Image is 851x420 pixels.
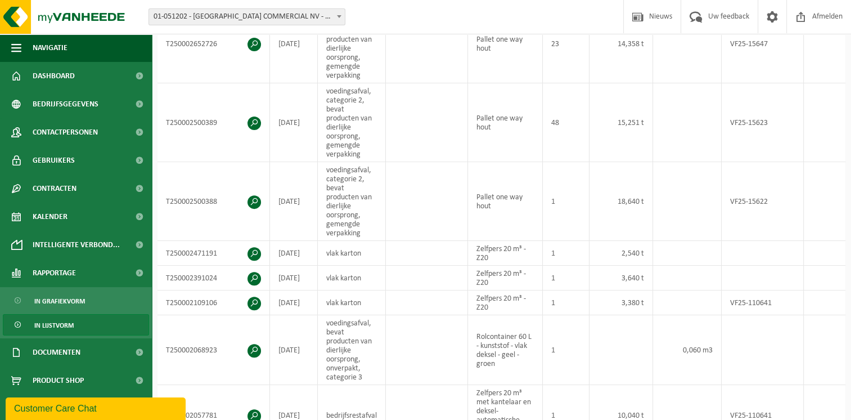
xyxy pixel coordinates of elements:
[318,162,386,241] td: voedingsafval, categorie 2, bevat producten van dierlijke oorsprong, gemengde verpakking
[722,162,804,241] td: VF25-15622
[543,315,589,385] td: 1
[589,5,653,83] td: 14,358 t
[468,291,543,315] td: Zelfpers 20 m³ - Z20
[157,162,270,241] td: T250002500388
[6,395,188,420] iframe: chat widget
[270,241,318,266] td: [DATE]
[157,291,270,315] td: T250002109106
[33,175,76,203] span: Contracten
[33,118,98,146] span: Contactpersonen
[33,203,67,231] span: Kalender
[653,315,722,385] td: 0,060 m3
[589,83,653,162] td: 15,251 t
[270,5,318,83] td: [DATE]
[33,146,75,175] span: Gebruikers
[543,162,589,241] td: 1
[543,241,589,266] td: 1
[33,231,120,259] span: Intelligente verbond...
[589,291,653,315] td: 3,380 t
[157,5,270,83] td: T250002652726
[589,162,653,241] td: 18,640 t
[543,83,589,162] td: 48
[318,5,386,83] td: voedingsafval, categorie 2, bevat producten van dierlijke oorsprong, gemengde verpakking
[270,83,318,162] td: [DATE]
[270,291,318,315] td: [DATE]
[157,315,270,385] td: T250002068923
[318,83,386,162] td: voedingsafval, categorie 2, bevat producten van dierlijke oorsprong, gemengde verpakking
[149,9,345,25] span: 01-051202 - GUDRUN COMMERCIAL NV - LIER
[722,83,804,162] td: VF25-15623
[3,314,149,336] a: In lijstvorm
[722,291,804,315] td: VF25-110641
[589,241,653,266] td: 2,540 t
[468,266,543,291] td: Zelfpers 20 m³ - Z20
[318,241,386,266] td: vlak karton
[157,266,270,291] td: T250002391024
[468,315,543,385] td: Rolcontainer 60 L - kunststof - vlak deksel - geel - groen
[34,315,74,336] span: In lijstvorm
[468,83,543,162] td: Pallet one way hout
[34,291,85,312] span: In grafiekvorm
[468,241,543,266] td: Zelfpers 20 m³ - Z20
[468,162,543,241] td: Pallet one way hout
[157,241,270,266] td: T250002471191
[543,266,589,291] td: 1
[157,83,270,162] td: T250002500389
[318,291,386,315] td: vlak karton
[270,162,318,241] td: [DATE]
[33,34,67,62] span: Navigatie
[33,259,76,287] span: Rapportage
[468,5,543,83] td: Pallet one way hout
[318,266,386,291] td: vlak karton
[33,338,80,367] span: Documenten
[33,90,98,118] span: Bedrijfsgegevens
[270,315,318,385] td: [DATE]
[3,290,149,311] a: In grafiekvorm
[543,291,589,315] td: 1
[722,5,804,83] td: VF25-15647
[318,315,386,385] td: voedingsafval, bevat producten van dierlijke oorsprong, onverpakt, categorie 3
[543,5,589,83] td: 23
[33,367,84,395] span: Product Shop
[148,8,345,25] span: 01-051202 - GUDRUN COMMERCIAL NV - LIER
[33,62,75,90] span: Dashboard
[270,266,318,291] td: [DATE]
[589,266,653,291] td: 3,640 t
